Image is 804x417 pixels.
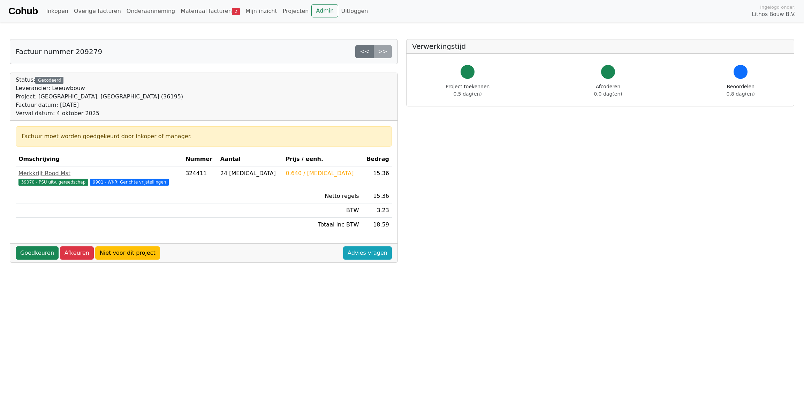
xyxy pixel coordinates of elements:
td: 15.36 [362,166,392,189]
a: Goedkeuren [16,246,59,260]
div: Factuur moet worden goedgekeurd door inkoper of manager. [22,132,386,141]
a: Uitloggen [338,4,371,18]
th: Aantal [218,152,283,166]
td: BTW [283,203,362,218]
div: Status: [16,76,183,118]
div: Project: [GEOGRAPHIC_DATA], [GEOGRAPHIC_DATA] (36195) [16,92,183,101]
td: Netto regels [283,189,362,203]
a: Materiaal facturen2 [178,4,243,18]
div: Verval datum: 4 oktober 2025 [16,109,183,118]
a: Merkkrijt Rood Mst39070 - PSU uitv. gereedschap 9901 - WKR: Gerichte vrijstellingen [18,169,180,186]
a: Onderaanneming [124,4,178,18]
a: Admin [311,4,338,17]
span: Lithos Bouw B.V. [752,10,796,18]
td: 3.23 [362,203,392,218]
div: Afcoderen [594,83,622,98]
a: Mijn inzicht [243,4,280,18]
span: 0.5 dag(en) [454,91,482,97]
div: 24 [MEDICAL_DATA] [220,169,280,178]
span: 2 [232,8,240,15]
div: Merkkrijt Rood Mst [18,169,180,178]
a: Projecten [280,4,312,18]
div: Leverancier: Leeuwbouw [16,84,183,92]
span: 39070 - PSU uitv. gereedschap [18,179,88,186]
td: 324411 [183,166,218,189]
div: Beoordelen [727,83,755,98]
td: 18.59 [362,218,392,232]
span: 0.8 dag(en) [727,91,755,97]
div: Factuur datum: [DATE] [16,101,183,109]
a: Afkeuren [60,246,94,260]
div: Gecodeerd [35,77,63,84]
a: Niet voor dit project [95,246,160,260]
a: << [355,45,374,58]
th: Prijs / eenh. [283,152,362,166]
th: Nummer [183,152,218,166]
h5: Verwerkingstijd [412,42,788,51]
span: 0.0 dag(en) [594,91,622,97]
a: Cohub [8,3,38,20]
a: Inkopen [43,4,71,18]
span: Ingelogd onder: [760,4,796,10]
th: Omschrijving [16,152,183,166]
h5: Factuur nummer 209279 [16,47,102,56]
a: Advies vragen [343,246,392,260]
span: 9901 - WKR: Gerichte vrijstellingen [90,179,169,186]
div: 0.640 / [MEDICAL_DATA] [286,169,359,178]
td: 15.36 [362,189,392,203]
td: Totaal inc BTW [283,218,362,232]
div: Project toekennen [446,83,490,98]
a: Overige facturen [71,4,124,18]
th: Bedrag [362,152,392,166]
